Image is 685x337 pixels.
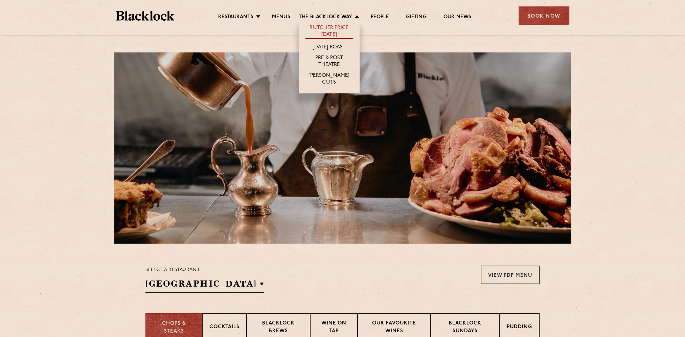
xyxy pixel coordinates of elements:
a: Butcher Price [DATE] [305,25,353,39]
p: Wine on Tap [317,320,350,336]
p: Cocktails [209,323,239,332]
p: Select a restaurant [145,266,264,274]
a: Menus [272,14,290,21]
h2: [GEOGRAPHIC_DATA] [145,278,264,293]
a: The Blacklock Way [299,14,352,21]
p: Blacklock Brews [254,320,303,336]
a: People [371,14,389,21]
img: BL_Textured_Logo-footer-cropped.svg [116,11,175,21]
a: [DATE] Roast [313,44,345,51]
div: Book Now [519,6,569,25]
p: Our favourite wines [365,320,423,336]
a: Our News [443,14,472,21]
a: View PDF Menu [481,266,540,284]
a: Gifting [406,14,426,21]
p: Blacklock Sundays [438,320,493,336]
a: Restaurants [218,14,253,21]
a: Pre & Post Theatre [305,55,353,69]
p: Pudding [507,323,532,332]
p: Chops & Steaks [153,320,195,335]
a: [PERSON_NAME] Cuts [305,72,353,87]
